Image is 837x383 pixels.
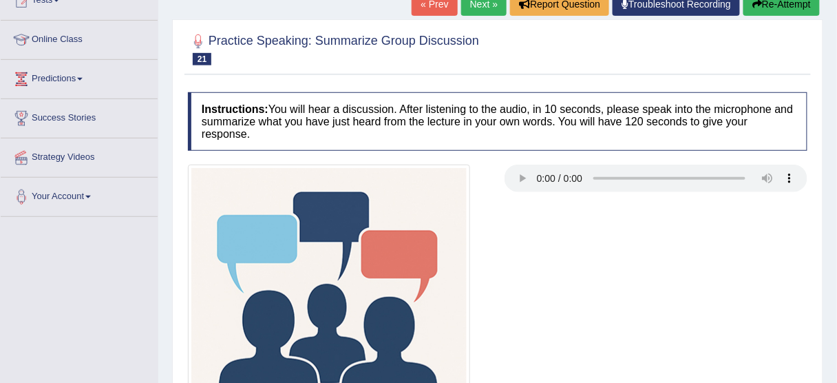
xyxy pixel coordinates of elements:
[1,99,158,134] a: Success Stories
[193,53,211,65] span: 21
[1,178,158,212] a: Your Account
[188,92,807,151] h4: You will hear a discussion. After listening to the audio, in 10 seconds, please speak into the mi...
[1,138,158,173] a: Strategy Videos
[1,21,158,55] a: Online Class
[202,103,268,115] b: Instructions:
[188,31,479,65] h2: Practice Speaking: Summarize Group Discussion
[1,60,158,94] a: Predictions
